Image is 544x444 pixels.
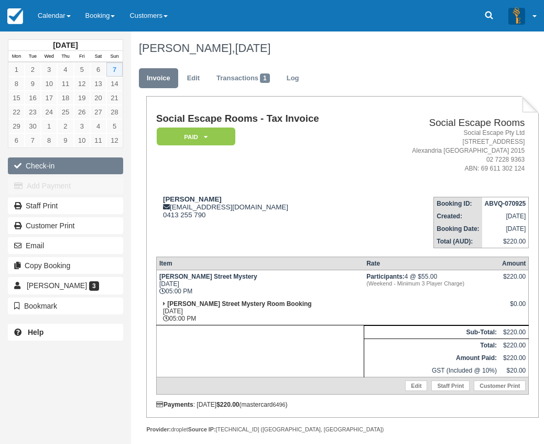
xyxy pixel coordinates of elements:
div: : [DATE] (mastercard ) [156,401,529,408]
a: Staff Print [431,380,470,391]
th: Tue [25,51,41,62]
div: $0.00 [502,300,526,316]
span: 1 [260,73,270,83]
a: Edit [405,380,427,391]
td: $220.00 [499,339,529,352]
a: 17 [41,91,57,105]
span: [PERSON_NAME] [27,281,87,290]
a: Transactions1 [209,68,278,89]
th: Mon [8,51,25,62]
a: Edit [179,68,208,89]
strong: ABVQ-070925 [485,200,526,207]
a: 9 [57,133,73,147]
strong: [PERSON_NAME] Street Mystery [159,273,257,280]
a: 30 [25,119,41,133]
strong: [DATE] [53,41,78,49]
td: $20.00 [499,364,529,377]
span: 3 [89,281,99,291]
small: 6496 [273,401,286,408]
h1: Social Escape Rooms - Tax Invoice [156,113,370,124]
em: Paid [157,128,235,146]
td: $220.00 [482,235,529,248]
a: 8 [8,77,25,91]
a: 3 [74,119,90,133]
strong: Provider: [146,426,171,432]
span: [DATE] [235,41,270,55]
a: 5 [106,119,123,133]
a: 21 [106,91,123,105]
th: Created: [434,210,482,223]
th: Rate [364,257,499,270]
a: 29 [8,119,25,133]
button: Bookmark [8,298,123,314]
a: Log [279,68,307,89]
a: 13 [90,77,106,91]
a: 22 [8,105,25,119]
a: Paid [156,127,232,146]
th: Amount [499,257,529,270]
td: [DATE] 05:00 PM [156,298,364,325]
a: 5 [74,62,90,77]
a: 14 [106,77,123,91]
th: Booking Date: [434,223,482,235]
a: 2 [57,119,73,133]
a: 23 [25,105,41,119]
strong: Payments [156,401,193,408]
div: droplet [TECHNICAL_ID] ([GEOGRAPHIC_DATA], [GEOGRAPHIC_DATA]) [146,426,539,434]
td: GST (Included @ 10%) [364,364,499,377]
a: 24 [41,105,57,119]
a: 27 [90,105,106,119]
a: 6 [8,133,25,147]
button: Check-in [8,157,123,174]
a: 12 [74,77,90,91]
a: 8 [41,133,57,147]
a: 12 [106,133,123,147]
a: 11 [57,77,73,91]
a: 19 [74,91,90,105]
th: Item [156,257,364,270]
h2: Social Escape Rooms [374,118,525,129]
b: Help [28,328,43,336]
img: A3 [508,7,525,24]
th: Total (AUD): [434,235,482,248]
a: 18 [57,91,73,105]
th: Sat [90,51,106,62]
a: 1 [41,119,57,133]
a: Customer Print [8,217,123,234]
td: 4 @ $55.00 [364,270,499,298]
img: checkfront-main-nav-mini-logo.png [7,8,23,24]
td: [DATE] 05:00 PM [156,270,364,298]
em: (Weekend - Minimum 3 Player Charge) [366,280,497,287]
a: 6 [90,62,106,77]
a: [PERSON_NAME] 3 [8,277,123,294]
th: Sun [106,51,123,62]
a: 2 [25,62,41,77]
a: 15 [8,91,25,105]
a: 28 [106,105,123,119]
strong: $220.00 [216,401,239,408]
a: 7 [25,133,41,147]
th: Total: [364,339,499,352]
a: 4 [90,119,106,133]
td: $220.00 [499,325,529,339]
th: Wed [41,51,57,62]
button: Copy Booking [8,257,123,274]
td: $220.00 [499,352,529,364]
th: Amount Paid: [364,352,499,364]
strong: Source IP: [188,426,216,432]
a: Customer Print [474,380,526,391]
a: 11 [90,133,106,147]
a: 25 [57,105,73,119]
a: 10 [41,77,57,91]
th: Thu [57,51,73,62]
strong: [PERSON_NAME] [163,195,222,203]
a: 4 [57,62,73,77]
h1: [PERSON_NAME], [139,42,531,55]
a: Staff Print [8,197,123,214]
strong: Participants [366,273,405,280]
a: 7 [106,62,123,77]
a: 9 [25,77,41,91]
button: Email [8,237,123,254]
a: 1 [8,62,25,77]
th: Fri [74,51,90,62]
